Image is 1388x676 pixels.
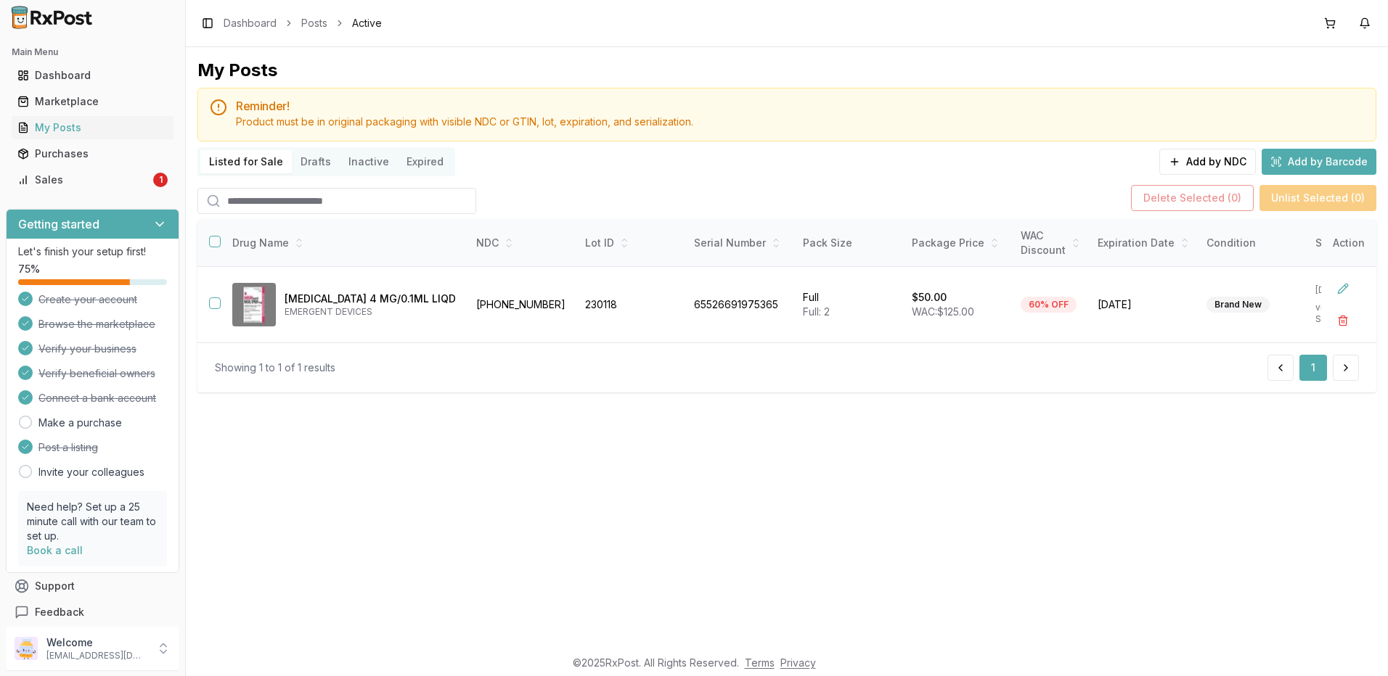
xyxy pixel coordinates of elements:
div: Showing 1 to 1 of 1 results [215,360,335,375]
iframe: Intercom live chat [1339,627,1373,661]
div: Purchases [17,147,168,161]
a: Privacy [780,656,816,669]
div: Sales [17,173,150,187]
span: WAC: $125.00 [912,305,974,318]
div: NDC [476,236,568,250]
p: $50.00 [912,290,947,305]
th: Pack Size [794,220,903,267]
div: Lot ID [585,236,677,250]
p: Need help? Set up a 25 minute call with our team to set up. [27,500,158,543]
button: Marketplace [6,90,179,113]
nav: breadcrumb [224,16,382,30]
button: Dashboard [6,64,179,87]
div: My Posts [17,120,168,135]
div: My Posts [197,59,277,82]
span: Post a listing [38,440,98,455]
a: Sales1 [12,167,173,193]
div: Marketplace [17,94,168,109]
a: My Posts [12,115,173,141]
div: Package Price [912,236,1003,250]
p: EMERGENT DEVICES [285,306,456,318]
button: Delete [1330,308,1356,334]
span: 75 % [18,262,40,276]
button: Support [6,573,179,599]
div: 60% OFF [1021,297,1077,313]
button: 1 [1299,355,1327,381]
h5: Reminder! [236,100,1364,112]
span: Feedback [35,605,84,619]
p: Welcome [46,635,147,650]
a: Terms [745,656,775,669]
button: My Posts [6,116,179,139]
button: Purchases [6,142,179,165]
button: Inactive [340,150,398,173]
span: Full: 2 [803,305,830,318]
span: Create your account [38,292,137,307]
button: Edit [1330,276,1356,302]
div: Serial Number [694,236,785,250]
td: 230118 [576,267,685,343]
div: Product must be in original packaging with visible NDC or GTIN, lot, expiration, and serialization. [236,115,1364,129]
a: Dashboard [12,62,173,88]
button: Add by NDC [1159,149,1256,175]
p: Let's finish your setup first! [18,244,167,259]
a: Marketplace [12,88,173,115]
th: Action [1321,220,1376,267]
h3: Getting started [18,215,99,233]
p: via NDC Search [1315,302,1371,325]
img: Narcan 4 MG/0.1ML LIQD [232,283,276,326]
span: Verify your business [38,342,136,356]
th: Condition [1198,220,1307,267]
div: 1 [153,173,168,187]
button: Feedback [6,599,179,625]
div: Dashboard [17,68,168,83]
div: Source [1315,236,1371,250]
span: [DATE] [1098,297,1189,312]
button: Drafts [292,150,340,173]
a: Posts [301,16,327,30]
span: Verify beneficial owners [38,366,155,381]
div: WAC Discount [1021,228,1080,257]
span: Browse the marketplace [38,317,155,331]
a: Book a call [27,544,83,556]
span: Connect a bank account [38,391,156,405]
td: [PHONE_NUMBER] [468,267,576,343]
span: Active [352,16,382,30]
td: Full [794,267,903,343]
a: Dashboard [224,16,277,30]
a: Purchases [12,141,173,167]
button: Sales1 [6,168,179,191]
td: 65526691975365 [685,267,794,343]
h2: Main Menu [12,46,173,58]
button: Expired [398,150,452,173]
a: Make a purchase [38,416,122,430]
p: [MEDICAL_DATA] 4 MG/0.1ML LIQD [285,292,456,306]
img: User avatar [15,637,38,660]
a: Invite your colleagues [38,465,144,479]
p: [DATE] [1315,284,1371,296]
button: Listed for Sale [200,150,292,173]
div: Brand New [1207,297,1270,313]
div: Drug Name [232,236,456,250]
div: Expiration Date [1098,236,1189,250]
img: RxPost Logo [6,6,99,29]
p: [EMAIL_ADDRESS][DOMAIN_NAME] [46,650,147,661]
button: Add by Barcode [1262,149,1376,175]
